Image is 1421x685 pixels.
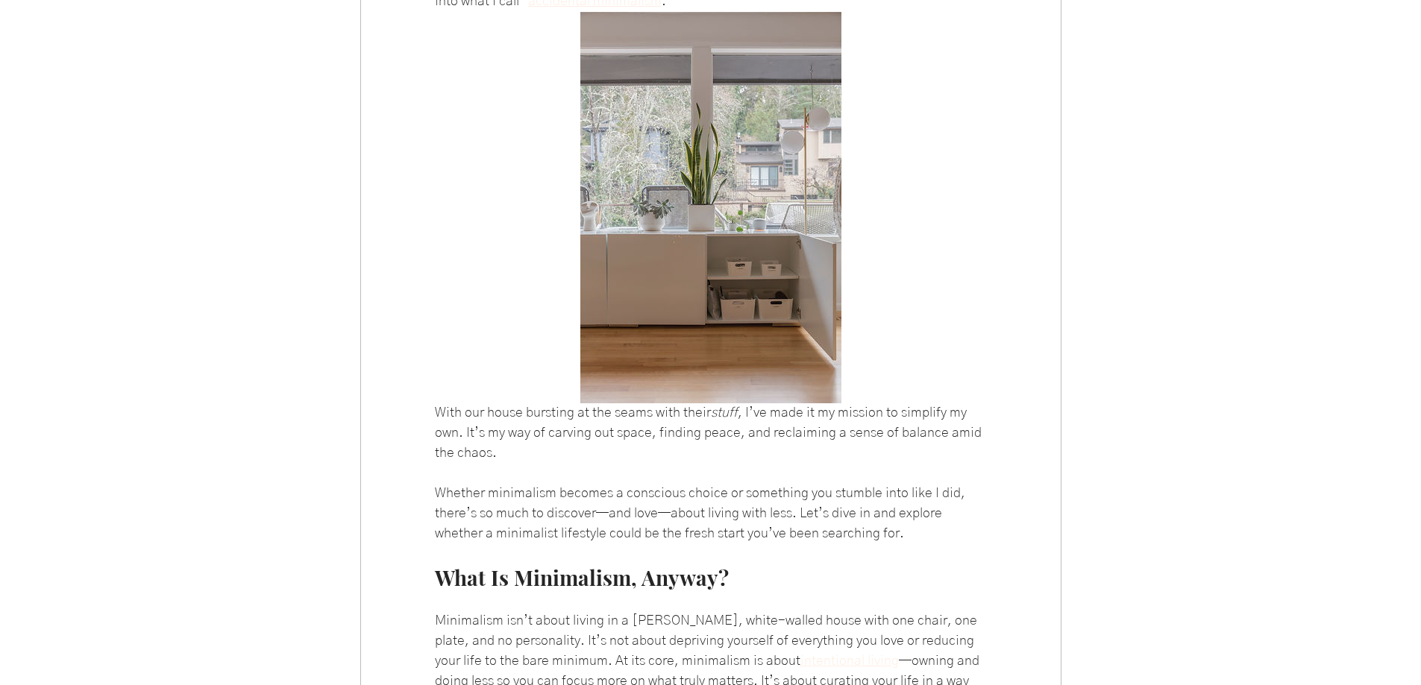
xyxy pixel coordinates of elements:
span: With our house bursting at the seams with their [435,406,711,420]
span: Minimalism isn’t about living in a [PERSON_NAME], white-walled house with one chair, one plate, a... [435,614,980,668]
a: intentional living [800,654,899,668]
span: , I’ve made it my mission to simplify my own. It’s my way of carving out space, finding peace, an... [435,406,985,460]
img: Minimalist Lifestyle [580,12,841,403]
span: stuff [711,406,738,420]
span: Whether minimalism becomes a conscious choice or something you stumble into like I did, there’s s... [435,487,968,540]
span: What Is Minimalism, Anyway? [435,564,729,591]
